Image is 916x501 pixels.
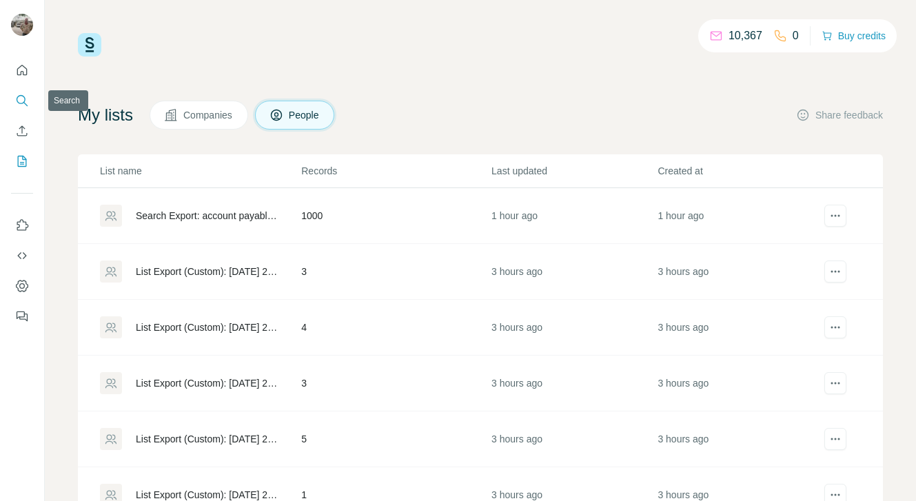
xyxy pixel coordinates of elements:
button: Search [11,88,33,113]
div: List Export (Custom): [DATE] 23:39 [136,376,278,390]
td: 1 hour ago [657,188,823,244]
td: 3 [301,356,491,411]
div: Search Export: account payable, Account Manager, Account Specialist, Senior Account Manager, [GEO... [136,209,278,223]
p: List name [100,164,300,178]
p: Created at [658,164,822,178]
img: Surfe Logo [78,33,101,57]
td: 3 hours ago [491,244,657,300]
td: 3 hours ago [491,356,657,411]
td: 3 hours ago [657,411,823,467]
button: Share feedback [796,108,883,122]
button: Feedback [11,304,33,329]
td: 1 hour ago [491,188,657,244]
span: Companies [183,108,234,122]
button: Dashboard [11,274,33,298]
p: 10,367 [729,28,762,44]
p: Last updated [491,164,656,178]
button: actions [824,428,846,450]
td: 5 [301,411,491,467]
p: 0 [793,28,799,44]
button: actions [824,260,846,283]
button: actions [824,372,846,394]
td: 3 hours ago [657,356,823,411]
div: List Export (Custom): [DATE] 23:38 [136,432,278,446]
button: Use Surfe API [11,243,33,268]
img: Avatar [11,14,33,36]
div: List Export (Custom): [DATE] 23:40 [136,265,278,278]
button: My lists [11,149,33,174]
td: 3 hours ago [491,411,657,467]
button: actions [824,316,846,338]
div: List Export (Custom): [DATE] 23:40 [136,320,278,334]
p: Records [301,164,490,178]
td: 3 hours ago [657,300,823,356]
td: 3 hours ago [491,300,657,356]
h4: My lists [78,104,133,126]
td: 3 [301,244,491,300]
button: actions [824,205,846,227]
button: Enrich CSV [11,119,33,143]
td: 1000 [301,188,491,244]
button: Buy credits [822,26,886,45]
td: 4 [301,300,491,356]
button: Quick start [11,58,33,83]
span: People [289,108,320,122]
td: 3 hours ago [657,244,823,300]
button: Use Surfe on LinkedIn [11,213,33,238]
